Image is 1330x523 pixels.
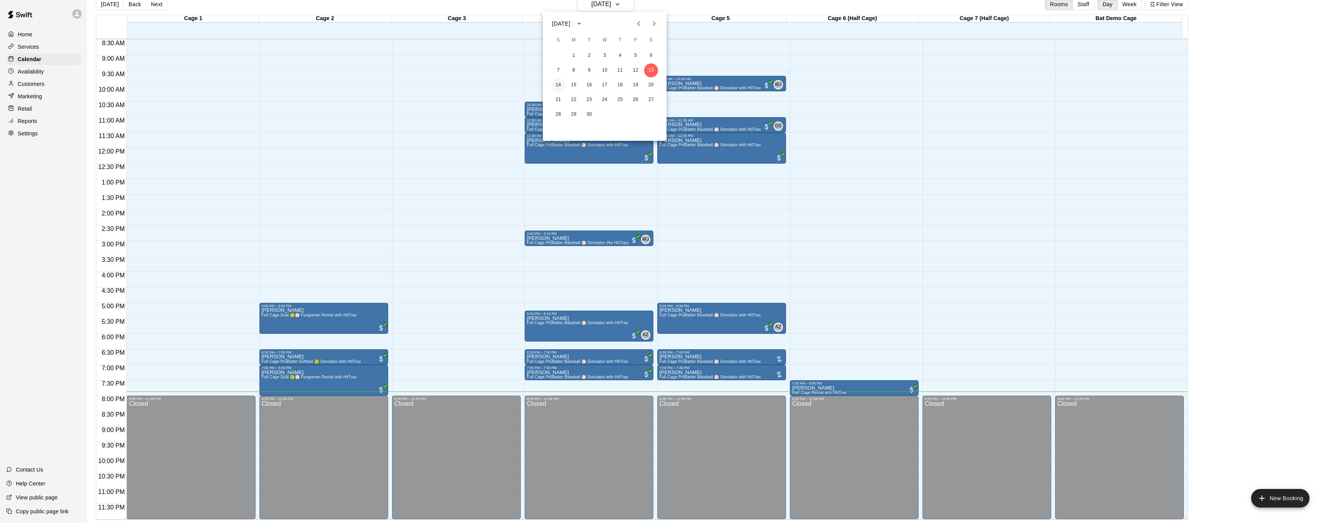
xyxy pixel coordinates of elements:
span: Wednesday [598,32,612,48]
button: 19 [629,78,643,92]
span: Tuesday [582,32,596,48]
button: 25 [613,93,627,107]
button: 13 [644,63,658,77]
button: 15 [567,78,581,92]
span: Thursday [613,32,627,48]
button: 30 [582,108,596,121]
button: 1 [567,49,581,63]
button: 14 [551,78,565,92]
button: calendar view is open, switch to year view [573,17,586,30]
button: 3 [598,49,612,63]
button: 23 [582,93,596,107]
button: 22 [567,93,581,107]
button: 2 [582,49,596,63]
button: 27 [644,93,658,107]
button: 17 [598,78,612,92]
span: Monday [567,32,581,48]
button: 20 [644,78,658,92]
button: 26 [629,93,643,107]
button: Previous month [631,16,646,31]
button: 7 [551,63,565,77]
button: 10 [598,63,612,77]
span: Sunday [551,32,565,48]
button: 16 [582,78,596,92]
button: Next month [646,16,662,31]
button: 29 [567,108,581,121]
button: 8 [567,63,581,77]
span: Saturday [644,32,658,48]
button: 6 [644,49,658,63]
button: 5 [629,49,643,63]
div: [DATE] [552,20,570,28]
button: 24 [598,93,612,107]
button: 4 [613,49,627,63]
span: Friday [629,32,643,48]
button: 18 [613,78,627,92]
button: 11 [613,63,627,77]
button: 21 [551,93,565,107]
button: 12 [629,63,643,77]
button: 9 [582,63,596,77]
button: 28 [551,108,565,121]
